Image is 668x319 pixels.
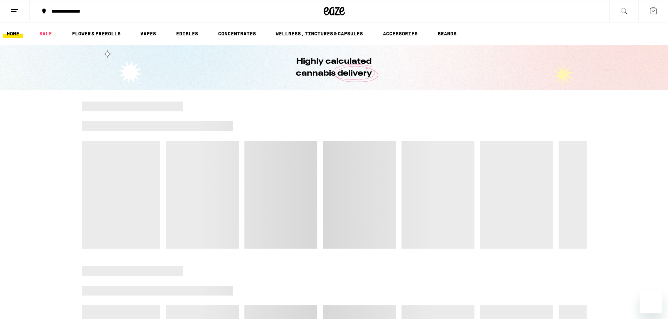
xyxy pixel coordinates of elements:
a: WELLNESS, TINCTURES & CAPSULES [272,29,366,38]
a: BRANDS [434,29,460,38]
a: VAPES [137,29,160,38]
a: FLOWER & PREROLLS [68,29,124,38]
a: ACCESSORIES [379,29,421,38]
a: EDIBLES [173,29,202,38]
a: CONCENTRATES [215,29,259,38]
a: HOME [3,29,23,38]
iframe: Button to launch messaging window [640,291,662,313]
a: SALE [36,29,55,38]
h1: Highly calculated cannabis delivery [276,56,392,79]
